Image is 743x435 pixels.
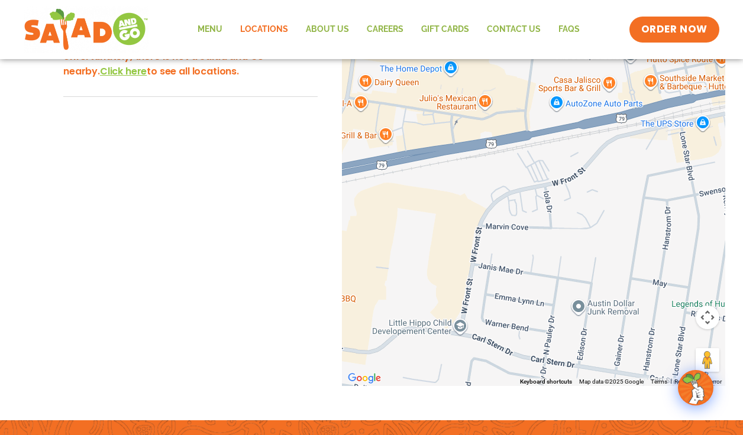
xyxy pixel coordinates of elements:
[189,16,231,43] a: Menu
[651,378,667,385] a: Terms (opens in new tab)
[696,306,719,329] button: Map camera controls
[358,16,412,43] a: Careers
[478,16,550,43] a: Contact Us
[579,378,644,385] span: Map data ©2025 Google
[100,64,147,78] span: Click here
[520,378,572,386] button: Keyboard shortcuts
[550,16,589,43] a: FAQs
[679,371,712,404] img: wpChatIcon
[674,378,722,385] a: Report a map error
[345,371,384,386] img: Google
[231,16,297,43] a: Locations
[641,22,708,37] span: ORDER NOW
[189,16,589,43] nav: Menu
[297,16,358,43] a: About Us
[412,16,478,43] a: GIFT CARDS
[629,17,719,43] a: ORDER NOW
[24,6,148,53] img: new-SAG-logo-768×292
[345,371,384,386] a: Open this area in Google Maps (opens a new window)
[696,348,719,372] button: Drag Pegman onto the map to open Street View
